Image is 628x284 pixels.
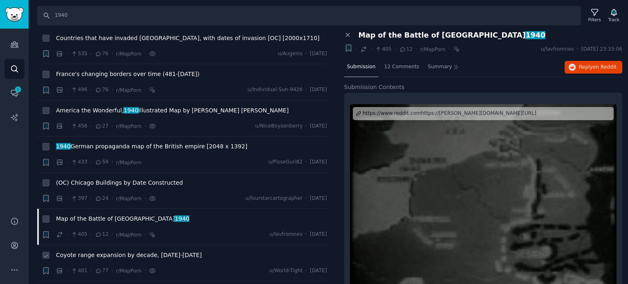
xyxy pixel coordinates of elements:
[305,50,307,58] span: ·
[90,86,92,94] span: ·
[310,86,327,94] span: [DATE]
[95,267,108,275] span: 77
[71,195,87,202] span: 397
[525,31,546,39] span: 1940
[56,70,200,78] a: France's changing borders over time (481-[DATE])
[56,215,189,223] span: Map of the Battle of [GEOGRAPHIC_DATA]
[588,17,601,22] div: Filters
[71,159,87,166] span: 433
[95,123,108,130] span: 27
[363,110,536,117] div: https://www.reddit.comhttps://[PERSON_NAME][DOMAIN_NAME][URL]
[608,17,619,22] div: Track
[399,46,413,53] span: 12
[174,215,190,222] span: 1940
[71,50,87,58] span: 535
[375,46,392,53] span: 405
[111,158,113,167] span: ·
[116,196,141,201] span: r/MapPorn
[56,106,289,115] a: America the Wonderful,1940Illustrated Map by [PERSON_NAME] [PERSON_NAME]
[144,230,146,239] span: ·
[5,7,24,22] img: GummySearch logo
[71,267,87,275] span: 401
[395,45,396,54] span: ·
[144,86,146,94] span: ·
[344,83,405,92] span: Submission Contents
[305,123,307,130] span: ·
[415,45,417,54] span: ·
[347,63,376,71] span: Submission
[310,231,327,238] span: [DATE]
[66,194,68,203] span: ·
[123,107,139,114] span: 1940
[71,123,87,130] span: 456
[310,267,327,275] span: [DATE]
[66,266,68,275] span: ·
[579,64,617,71] span: Reply
[90,194,92,203] span: ·
[305,86,307,94] span: ·
[56,34,320,42] a: Countries that have invaded [GEOGRAPHIC_DATA], with dates of invasion [OC] [2000x1710]
[310,123,327,130] span: [DATE]
[541,46,574,53] span: u/lavfromnev
[116,232,141,238] span: r/MapPorn
[593,64,617,70] span: on Reddit
[269,231,303,238] span: u/lavfromnev
[56,251,202,259] a: Coyote range expansion by decade, [DATE]-[DATE]
[56,106,289,115] span: America the Wonderful, Illustrated Map by [PERSON_NAME] [PERSON_NAME]
[310,50,327,58] span: [DATE]
[66,230,68,239] span: ·
[577,46,579,53] span: ·
[144,266,146,275] span: ·
[71,86,87,94] span: 496
[305,159,307,166] span: ·
[90,230,92,239] span: ·
[247,86,303,94] span: u/Individual-Sun-9426
[56,142,247,151] a: 1940German propaganda map of the British empire [2048 x 1392]
[144,122,146,130] span: ·
[305,267,307,275] span: ·
[95,159,108,166] span: 59
[95,231,108,238] span: 12
[356,45,357,54] span: ·
[66,158,68,167] span: ·
[565,61,622,74] button: Replyon Reddit
[111,230,113,239] span: ·
[305,231,307,238] span: ·
[56,179,183,187] a: (OC) Chicago Buildings by Date Constructed
[581,46,622,53] span: [DATE] 23:33:06
[310,195,327,202] span: [DATE]
[56,142,247,151] span: German propaganda map of the British empire [2048 x 1392]
[384,63,419,71] span: 12 Comments
[90,49,92,58] span: ·
[449,45,450,54] span: ·
[144,49,146,58] span: ·
[95,50,108,58] span: 76
[278,50,303,58] span: u/Augenis
[116,87,141,93] span: r/MapPorn
[111,266,113,275] span: ·
[359,31,546,40] span: Map of the Battle of [GEOGRAPHIC_DATA]
[14,87,22,92] span: 1
[116,123,141,129] span: r/MapPorn
[90,266,92,275] span: ·
[111,194,113,203] span: ·
[269,267,303,275] span: u/World-Tight
[90,122,92,130] span: ·
[71,231,87,238] span: 405
[245,195,303,202] span: u/fourstarcartographer
[116,160,141,165] span: r/MapPorn
[66,86,68,94] span: ·
[144,194,146,203] span: ·
[111,122,113,130] span: ·
[420,47,446,52] span: r/MapPorn
[66,49,68,58] span: ·
[90,158,92,167] span: ·
[95,195,108,202] span: 24
[116,51,141,57] span: r/MapPorn
[4,83,25,103] a: 1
